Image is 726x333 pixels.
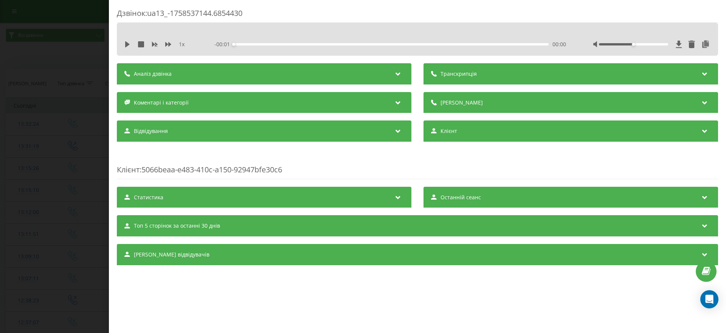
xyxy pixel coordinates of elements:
[134,251,209,258] span: [PERSON_NAME] відвідувачів
[441,99,483,106] span: [PERSON_NAME]
[134,194,163,201] span: Статистика
[117,164,140,175] span: Клієнт
[134,70,172,78] span: Аналіз дзвінка
[117,149,718,179] div: : 5066beaa-e483-410c-a150-92947bfe30c6
[441,70,477,78] span: Транскрипція
[117,8,718,23] div: Дзвінок : ua13_-1758537144.6854430
[441,194,481,201] span: Останній сеанс
[700,290,718,308] div: Open Intercom Messenger
[134,99,189,106] span: Коментарі і категорії
[214,41,234,48] span: - 00:01
[232,43,235,46] div: Accessibility label
[632,43,635,46] div: Accessibility label
[134,127,168,135] span: Відвідування
[441,127,457,135] span: Клієнт
[552,41,566,48] span: 00:00
[179,41,185,48] span: 1 x
[134,222,220,230] span: Топ 5 сторінок за останні 30 днів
